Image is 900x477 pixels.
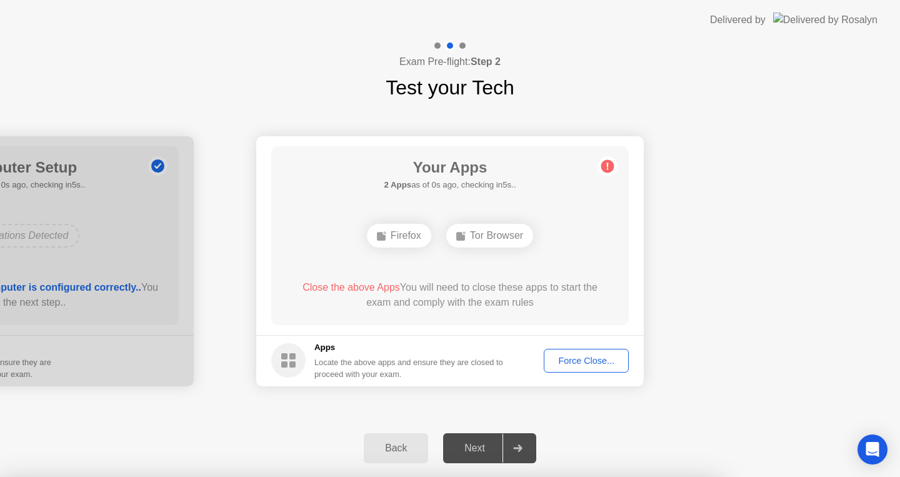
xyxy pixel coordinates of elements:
div: Tor Browser [446,224,533,248]
h4: Exam Pre-flight: [399,54,501,69]
div: Next [447,443,502,454]
div: You will need to close these apps to start the exam and comply with the exam rules [289,280,611,310]
img: Delivered by Rosalyn [773,13,877,27]
h5: as of 0s ago, checking in5s.. [384,179,516,191]
div: Force Close... [548,356,624,366]
div: Back [367,443,424,454]
b: 2 Apps [384,180,411,189]
div: Locate the above apps and ensure they are closed to proceed with your exam. [314,356,504,380]
h1: Your Apps [384,156,516,179]
span: Close the above Apps [302,282,400,293]
div: Delivered by [710,13,766,28]
h1: Test your Tech [386,73,514,103]
h5: Apps [314,341,504,354]
b: Step 2 [471,56,501,67]
div: Firefox [367,224,431,248]
div: Open Intercom Messenger [857,434,887,464]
